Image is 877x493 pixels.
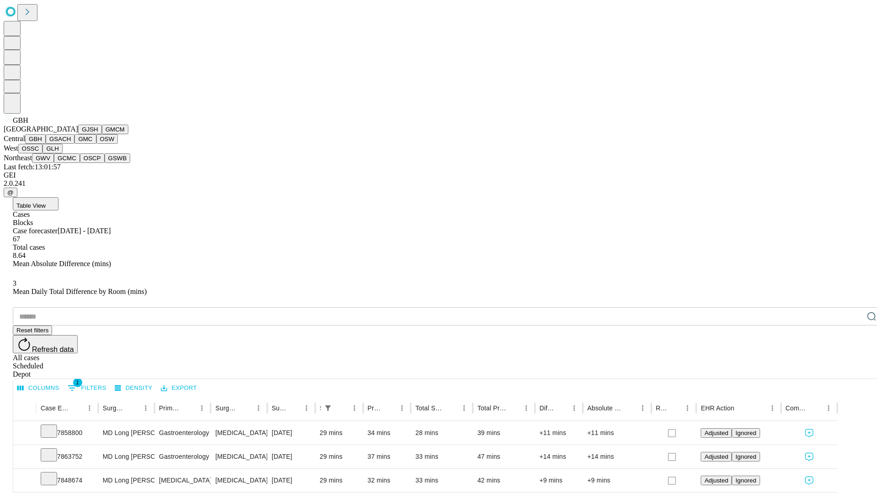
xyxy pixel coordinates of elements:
div: +11 mins [539,421,578,445]
div: 33 mins [415,469,468,492]
div: MD Long [PERSON_NAME] [103,421,150,445]
button: GMC [74,134,96,144]
button: Adjusted [701,428,732,438]
span: Ignored [735,453,756,460]
button: GMCM [102,125,128,134]
button: Export [158,381,199,395]
button: Sort [555,402,568,414]
div: +14 mins [539,445,578,468]
button: Sort [809,402,822,414]
div: [MEDICAL_DATA] FLEXIBLE PROXIMAL DIAGNOSTIC [215,445,262,468]
button: Expand [18,473,32,489]
div: 7848674 [41,469,94,492]
div: [MEDICAL_DATA] [159,469,206,492]
div: 32 mins [368,469,407,492]
span: 3 [13,279,16,287]
div: 29 mins [320,469,359,492]
div: EHR Action [701,404,734,412]
span: Adjusted [704,453,728,460]
div: Difference [539,404,554,412]
button: Menu [520,402,533,414]
div: Primary Service [159,404,182,412]
button: Menu [458,402,470,414]
button: Sort [127,402,139,414]
button: Sort [335,402,348,414]
div: 7858800 [41,421,94,445]
div: 42 mins [477,469,530,492]
button: OSCP [80,153,105,163]
div: MD Long [PERSON_NAME] [103,469,150,492]
button: GWV [32,153,54,163]
button: GBH [25,134,46,144]
div: Surgery Name [215,404,238,412]
button: Menu [681,402,694,414]
div: 39 mins [477,421,530,445]
button: Reset filters [13,325,52,335]
div: Comments [786,404,808,412]
div: Case Epic Id [41,404,69,412]
button: Sort [735,402,748,414]
span: Adjusted [704,477,728,484]
div: Surgeon Name [103,404,126,412]
div: Surgery Date [272,404,286,412]
span: Ignored [735,477,756,484]
button: GJSH [78,125,102,134]
button: Show filters [65,381,109,395]
div: [DATE] [272,421,311,445]
button: GSWB [105,153,131,163]
button: Menu [300,402,313,414]
button: Ignored [732,476,760,485]
button: Expand [18,449,32,465]
button: GSACH [46,134,74,144]
button: Sort [183,402,195,414]
div: +9 mins [539,469,578,492]
button: Refresh data [13,335,78,353]
button: Ignored [732,428,760,438]
button: Density [112,381,155,395]
div: 37 mins [368,445,407,468]
button: Sort [239,402,252,414]
div: MD Long [PERSON_NAME] [103,445,150,468]
span: 8.64 [13,252,26,259]
button: Adjusted [701,476,732,485]
div: +9 mins [587,469,647,492]
button: Menu [83,402,96,414]
span: Total cases [13,243,45,251]
span: 67 [13,235,20,243]
button: Menu [195,402,208,414]
span: West [4,144,18,152]
span: Last fetch: 13:01:57 [4,163,61,171]
div: Gastroenterology [159,445,206,468]
span: GBH [13,116,28,124]
button: Menu [568,402,581,414]
button: Sort [507,402,520,414]
div: 2.0.241 [4,179,873,188]
div: Total Scheduled Duration [415,404,444,412]
button: Adjusted [701,452,732,462]
div: 34 mins [368,421,407,445]
div: [DATE] [272,445,311,468]
button: Show filters [322,402,334,414]
div: Predicted In Room Duration [368,404,382,412]
div: 29 mins [320,445,359,468]
span: Mean Absolute Difference (mins) [13,260,111,267]
span: Refresh data [32,346,74,353]
div: [MEDICAL_DATA] FLEXIBLE PROXIMAL DIAGNOSTIC [215,421,262,445]
div: 47 mins [477,445,530,468]
button: Expand [18,425,32,441]
div: GEI [4,171,873,179]
button: Menu [348,402,361,414]
div: Resolved in EHR [656,404,668,412]
button: Sort [383,402,396,414]
button: Sort [623,402,636,414]
div: 7863752 [41,445,94,468]
button: Ignored [732,452,760,462]
button: @ [4,188,17,197]
span: Ignored [735,430,756,436]
button: GCMC [54,153,80,163]
div: 33 mins [415,445,468,468]
button: Menu [822,402,835,414]
span: Mean Daily Total Difference by Room (mins) [13,288,147,295]
div: +11 mins [587,421,647,445]
button: Menu [139,402,152,414]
